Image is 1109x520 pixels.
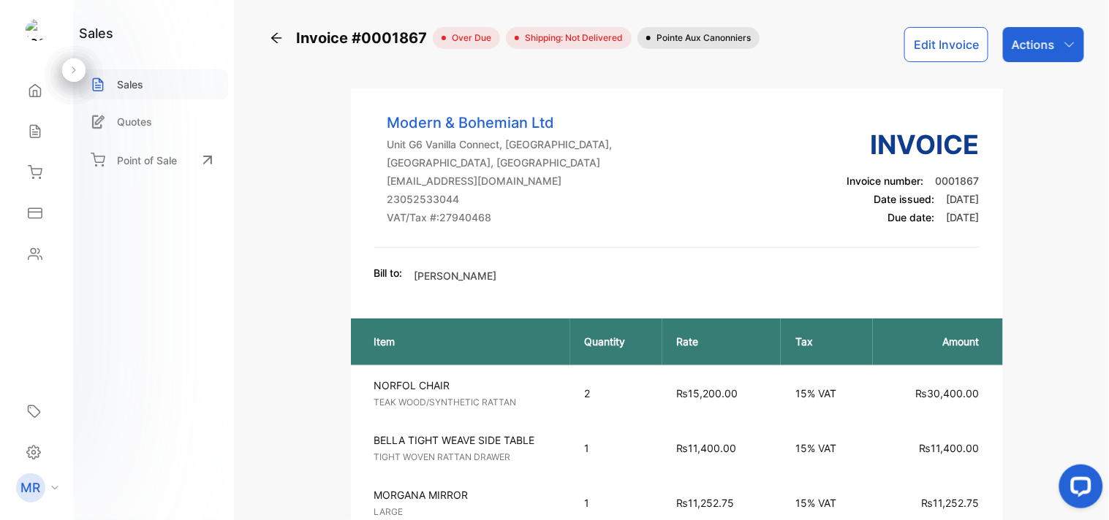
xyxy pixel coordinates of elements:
h3: Invoice [847,125,980,164]
a: Quotes [79,107,228,137]
p: Quantity [585,334,648,349]
span: Shipping: Not Delivered [519,31,623,45]
iframe: LiveChat chat widget [1048,459,1109,520]
span: Due date: [888,211,935,223]
p: Actions [1012,36,1055,53]
button: Actions [1003,27,1084,62]
p: Sales [117,77,143,92]
p: NORFOL CHAIR [374,378,559,393]
button: Edit Invoice [904,27,988,62]
span: Date issued: [874,193,935,205]
p: 1 [585,440,648,456]
p: Rate [677,334,767,349]
p: MR [21,478,41,497]
p: LARGE [374,505,559,519]
span: Pointe aux Canonniers [651,31,751,45]
p: Bill to: [374,265,403,280]
span: ₨11,252.75 [677,497,735,509]
span: Invoice number: [847,175,924,187]
p: 15% VAT [795,495,858,511]
p: TIGHT WOVEN RATTAN DRAWER [374,451,559,464]
span: [DATE] [947,211,980,223]
img: logo [26,19,48,41]
span: ₨30,400.00 [916,387,980,399]
p: 15% VAT [795,386,858,401]
span: ₨11,252.75 [922,497,980,509]
p: Unit G6 Vanilla Connect, [GEOGRAPHIC_DATA], [387,137,613,152]
a: Sales [79,69,228,99]
p: Point of Sale [117,153,177,168]
span: over due [446,31,491,45]
p: 1 [585,495,648,511]
p: Modern & Bohemian Ltd [387,112,613,134]
span: [DATE] [947,193,980,205]
span: ₨11,400.00 [677,442,737,454]
p: BELLA TIGHT WEAVE SIDE TABLE [374,432,559,448]
span: ₨15,200.00 [677,387,738,399]
p: Item [374,334,556,349]
span: Invoice #0001867 [296,27,433,49]
p: 15% VAT [795,440,858,456]
p: 23052533044 [387,191,613,207]
p: [EMAIL_ADDRESS][DOMAIN_NAME] [387,173,613,188]
p: Quotes [117,114,152,129]
p: VAT/Tax #: 27940468 [387,210,613,225]
p: MORGANA MIRROR [374,487,559,502]
p: TEAK WOOD/SYNTHETIC RATTAN [374,396,559,409]
a: Point of Sale [79,144,228,176]
p: [PERSON_NAME] [415,268,497,283]
span: 0001867 [936,175,980,187]
p: 2 [585,386,648,401]
p: Amount [887,334,979,349]
p: Tax [795,334,858,349]
p: [GEOGRAPHIC_DATA], [GEOGRAPHIC_DATA] [387,155,613,170]
span: ₨11,400.00 [920,442,980,454]
h1: sales [79,23,113,43]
